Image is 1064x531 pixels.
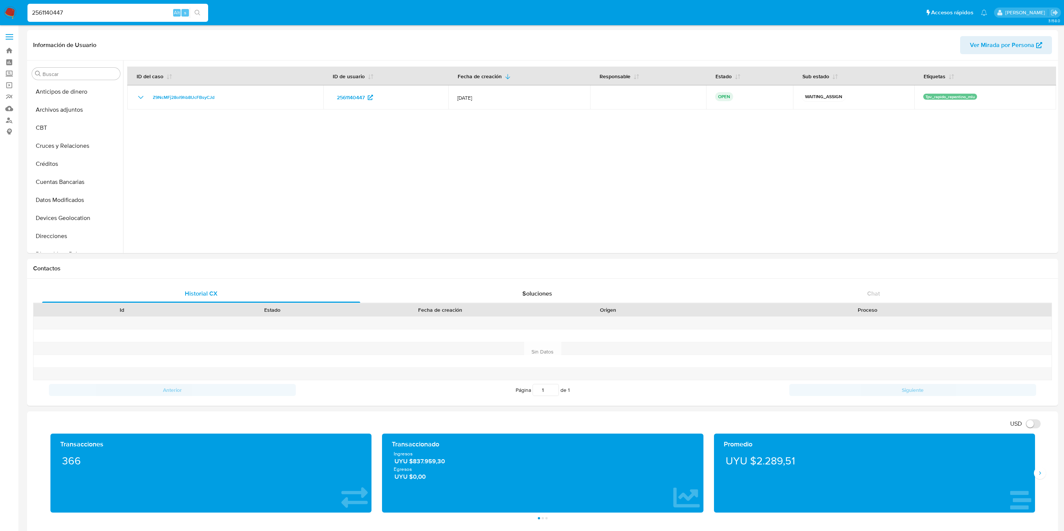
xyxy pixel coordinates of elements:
button: Dispositivos Point [29,245,123,263]
button: Anterior [49,384,296,396]
a: Notificaciones [981,9,987,16]
button: Ver Mirada por Persona [960,36,1052,54]
span: 1 [568,386,570,394]
span: s [184,9,186,16]
div: Fecha de creación [353,306,527,314]
div: Estado [202,306,342,314]
span: Alt [174,9,180,16]
button: Archivos adjuntos [29,101,123,119]
button: Siguiente [789,384,1036,396]
input: Buscar usuario o caso... [27,8,208,18]
button: Datos Modificados [29,191,123,209]
button: Créditos [29,155,123,173]
span: Ver Mirada por Persona [970,36,1034,54]
h1: Contactos [33,265,1052,272]
p: gregorio.negri@mercadolibre.com [1005,9,1048,16]
div: Proceso [688,306,1046,314]
button: Buscar [35,71,41,77]
div: Id [52,306,192,314]
button: Direcciones [29,227,123,245]
button: Anticipos de dinero [29,83,123,101]
button: Cruces y Relaciones [29,137,123,155]
button: Devices Geolocation [29,209,123,227]
span: Página de [516,384,570,396]
button: Cuentas Bancarias [29,173,123,191]
span: Historial CX [185,289,218,298]
input: Buscar [43,71,117,77]
span: Chat [867,289,880,298]
button: search-icon [190,8,205,18]
span: Accesos rápidos [931,9,973,17]
div: Origen [538,306,678,314]
a: Salir [1050,9,1058,17]
button: CBT [29,119,123,137]
h1: Información de Usuario [33,41,96,49]
span: Soluciones [522,289,552,298]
